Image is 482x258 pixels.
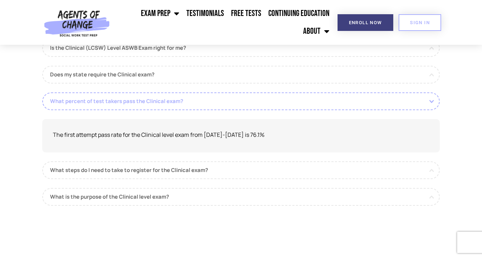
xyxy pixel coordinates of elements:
a: Exam Prep [137,5,183,22]
span: Enroll Now [349,20,382,25]
a: What percent of test takers pass the Clinical exam? [42,92,440,110]
a: About [300,22,333,40]
a: Is the Clinical (LCSW) Level ASWB Exam right for me? [42,39,440,57]
a: Does my state require the Clinical exam? [42,66,440,84]
nav: Menu [113,5,333,40]
span: SIGN IN [410,20,430,25]
a: Enroll Now [338,14,393,31]
a: Testimonials [183,5,228,22]
p: The first attempt pass rate for the Clinical level exam from [DATE]-[DATE] is 76.1% [53,130,429,140]
a: Continuing Education [265,5,333,22]
a: What steps do I need to take to register for the Clinical exam? [42,161,440,179]
a: SIGN IN [399,14,441,31]
a: Free Tests [228,5,265,22]
a: What is the purpose of the Clinical level exam? [42,188,440,206]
